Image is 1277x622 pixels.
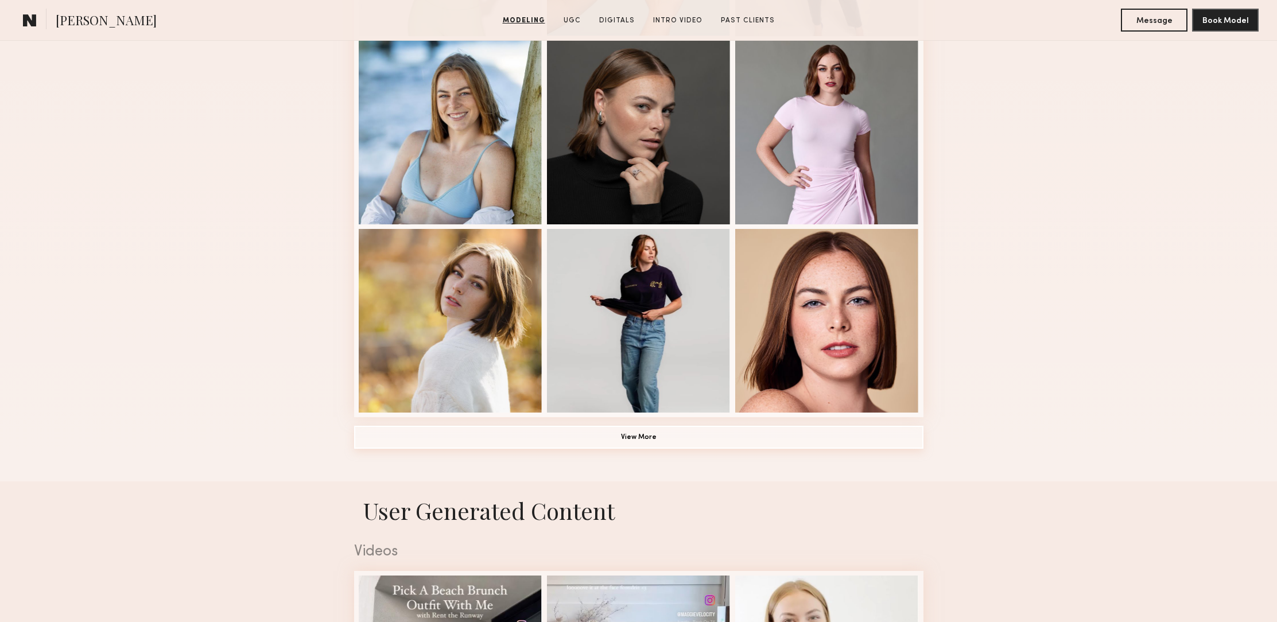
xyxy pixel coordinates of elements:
[1192,15,1259,25] a: Book Model
[559,15,585,26] a: UGC
[649,15,707,26] a: Intro Video
[354,426,923,449] button: View More
[354,545,923,559] div: Videos
[1192,9,1259,32] button: Book Model
[498,15,550,26] a: Modeling
[345,495,933,526] h1: User Generated Content
[1121,9,1187,32] button: Message
[595,15,639,26] a: Digitals
[716,15,779,26] a: Past Clients
[56,11,157,32] span: [PERSON_NAME]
